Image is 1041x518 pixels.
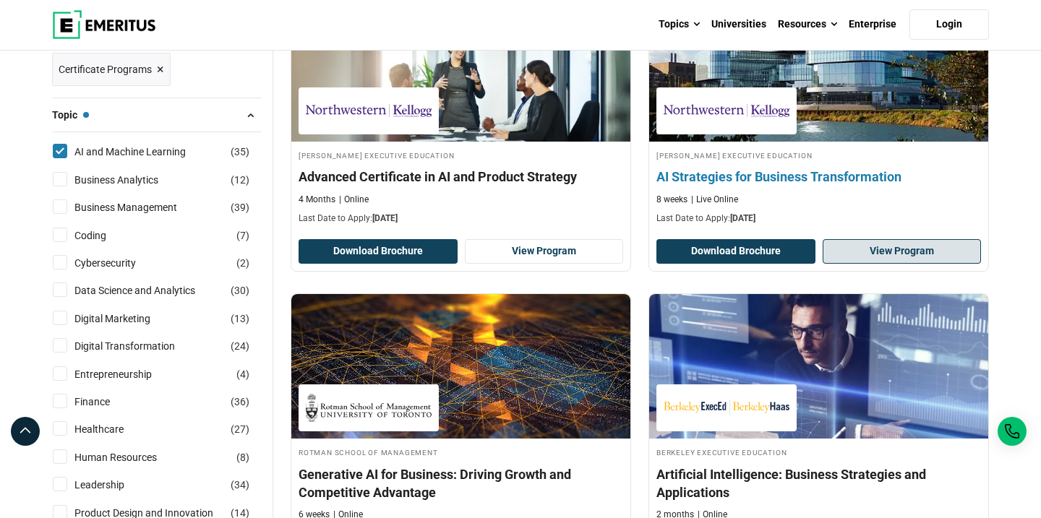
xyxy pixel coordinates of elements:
[74,394,139,410] a: Finance
[299,149,623,161] h4: [PERSON_NAME] Executive Education
[656,446,981,458] h4: Berkeley Executive Education
[649,294,988,439] img: Artificial Intelligence: Business Strategies and Applications | Online AI and Machine Learning Co...
[339,194,369,206] p: Online
[299,465,623,501] h4: Generative AI for Business: Driving Growth and Competitive Advantage
[236,449,249,465] span: ( )
[240,452,246,463] span: 8
[664,95,789,127] img: Kellogg Executive Education
[59,61,152,77] span: Certificate Programs
[909,9,989,40] a: Login
[231,477,249,493] span: ( )
[234,174,246,186] span: 12
[74,144,215,160] a: AI and Machine Learning
[157,59,164,80] span: ×
[299,239,458,264] button: Download Brochure
[240,368,246,380] span: 4
[74,421,153,437] a: Healthcare
[240,230,246,241] span: 7
[74,366,181,382] a: Entrepreneurship
[52,53,171,87] a: Certificate Programs ×
[240,257,246,269] span: 2
[656,149,981,161] h4: [PERSON_NAME] Executive Education
[74,338,204,354] a: Digital Transformation
[656,239,815,264] button: Download Brochure
[231,282,249,298] span: ( )
[465,239,624,264] a: View Program
[231,199,249,215] span: ( )
[74,199,206,215] a: Business Management
[234,479,246,491] span: 34
[231,421,249,437] span: ( )
[231,394,249,410] span: ( )
[74,477,153,493] a: Leadership
[656,212,981,225] p: Last Date to Apply:
[234,340,246,352] span: 24
[656,465,981,501] h4: Artificial Intelligence: Business Strategies and Applications
[234,202,246,213] span: 39
[74,311,179,327] a: Digital Marketing
[299,168,623,186] h4: Advanced Certificate in AI and Product Strategy
[234,396,246,407] span: 36
[664,392,789,424] img: Berkeley Executive Education
[234,423,246,435] span: 27
[52,104,261,126] button: Topic
[231,311,249,327] span: ( )
[372,213,398,223] span: [DATE]
[234,146,246,157] span: 35
[656,168,981,186] h4: AI Strategies for Business Transformation
[299,212,623,225] p: Last Date to Apply:
[74,228,135,243] a: Coding
[231,338,249,354] span: ( )
[234,313,246,324] span: 13
[74,255,165,271] a: Cybersecurity
[691,194,738,206] p: Live Online
[291,294,630,439] img: Generative AI for Business: Driving Growth and Competitive Advantage | Online AI and Machine Lear...
[730,213,755,223] span: [DATE]
[306,95,432,127] img: Kellogg Executive Education
[236,366,249,382] span: ( )
[231,172,249,188] span: ( )
[299,194,335,206] p: 4 Months
[74,172,187,188] a: Business Analytics
[234,285,246,296] span: 30
[74,282,224,298] a: Data Science and Analytics
[823,239,982,264] a: View Program
[52,107,89,123] span: Topic
[74,449,186,465] a: Human Resources
[236,228,249,243] span: ( )
[299,446,623,458] h4: Rotman School of Management
[306,392,432,424] img: Rotman School of Management
[656,194,687,206] p: 8 weeks
[231,144,249,160] span: ( )
[236,255,249,271] span: ( )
